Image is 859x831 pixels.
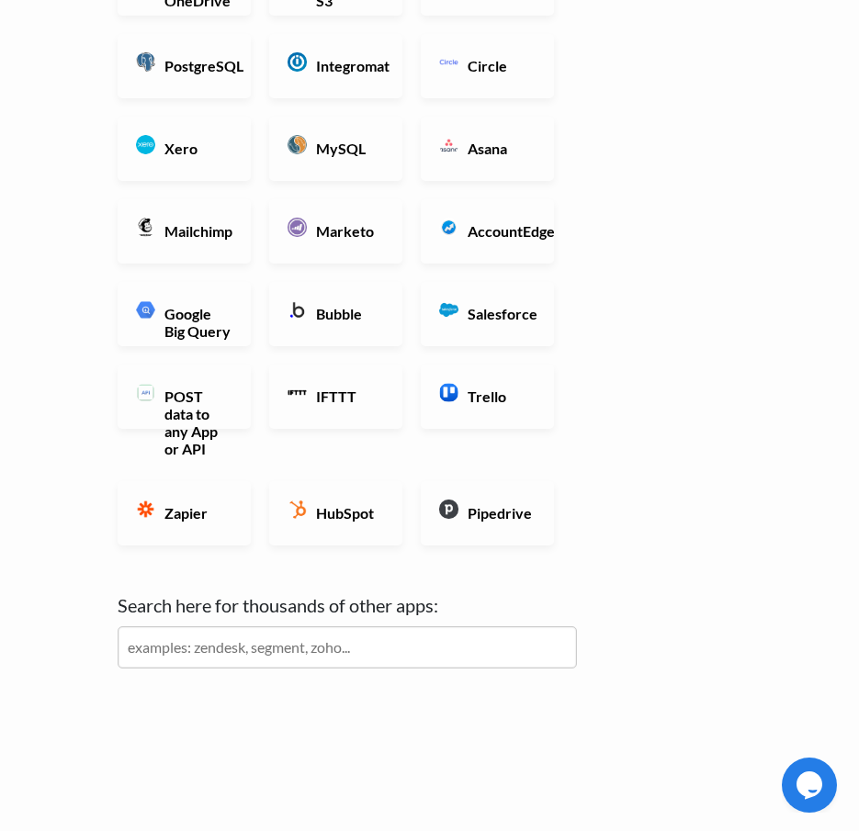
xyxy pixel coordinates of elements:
h6: Trello [463,387,536,405]
h6: IFTTT [311,387,384,405]
img: Xero App & API [136,135,155,154]
a: HubSpot [269,481,402,545]
h6: Circle [463,57,536,74]
img: Marketo App & API [288,218,307,237]
a: Trello [421,365,554,429]
img: Asana App & API [439,135,458,154]
input: examples: zendesk, segment, zoho... [118,626,577,668]
h6: Xero [160,140,232,157]
h6: Zapier [160,504,232,522]
h6: Marketo [311,222,384,240]
a: Google Big Query [118,282,251,346]
a: AccountEdge [421,199,554,264]
iframe: chat widget [782,758,841,813]
a: Pipedrive [421,481,554,545]
a: Mailchimp [118,199,251,264]
img: POST data to any App or API App & API [136,383,155,402]
img: MySQL App & API [288,135,307,154]
h6: POST data to any App or API [160,387,232,458]
h6: Bubble [311,305,384,322]
h6: PostgreSQL [160,57,232,74]
img: AccountEdge App & API [439,218,458,237]
img: Integromat App & API [288,52,307,72]
a: Asana [421,117,554,181]
h6: MySQL [311,140,384,157]
h6: Salesforce [463,305,536,322]
a: IFTTT [269,365,402,429]
a: MySQL [269,117,402,181]
img: Mailchimp App & API [136,218,155,237]
a: Marketo [269,199,402,264]
a: POST data to any App or API [118,365,251,429]
img: Trello App & API [439,383,458,402]
h6: AccountEdge [463,222,536,240]
h6: Asana [463,140,536,157]
a: PostgreSQL [118,34,251,98]
img: Zapier App & API [136,500,155,519]
img: Google Big Query App & API [136,300,155,320]
img: Bubble App & API [288,300,307,320]
h6: Google Big Query [160,305,232,340]
a: Zapier [118,481,251,545]
img: HubSpot App & API [288,500,307,519]
h6: Mailchimp [160,222,232,240]
a: Salesforce [421,282,554,346]
img: Circle App & API [439,52,458,72]
a: Circle [421,34,554,98]
h6: Pipedrive [463,504,536,522]
a: Integromat [269,34,402,98]
h6: Integromat [311,57,384,74]
label: Search here for thousands of other apps: [118,591,577,619]
a: Bubble [269,282,402,346]
img: Pipedrive App & API [439,500,458,519]
img: Salesforce App & API [439,300,458,320]
img: PostgreSQL App & API [136,52,155,72]
a: Xero [118,117,251,181]
img: IFTTT App & API [288,383,307,402]
h6: HubSpot [311,504,384,522]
